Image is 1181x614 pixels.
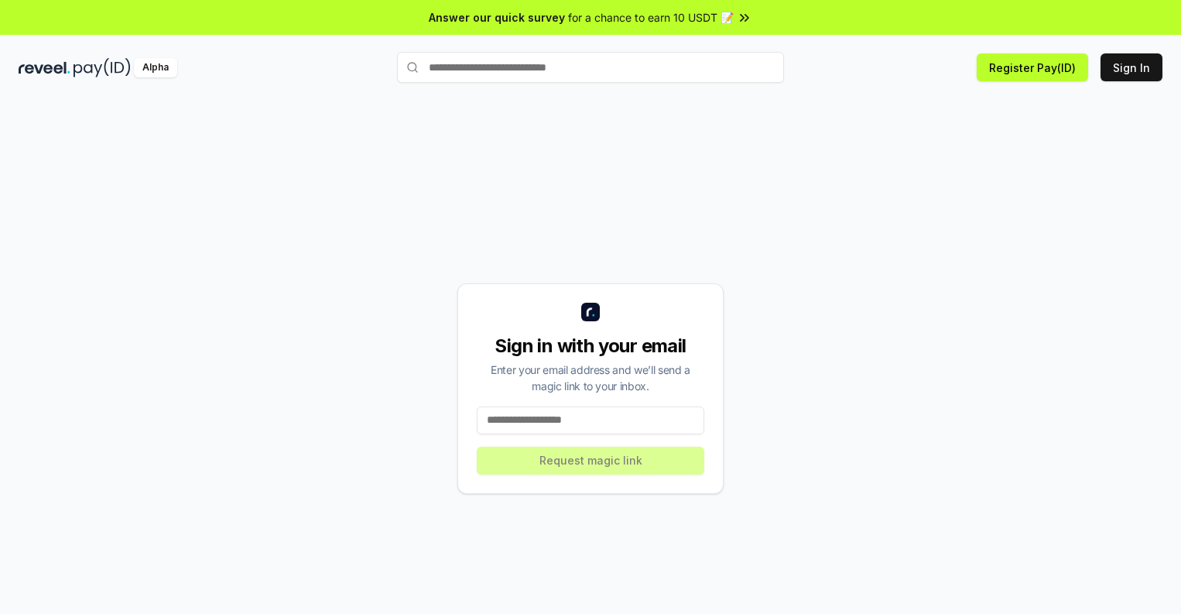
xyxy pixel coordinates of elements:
span: for a chance to earn 10 USDT 📝 [568,9,734,26]
div: Enter your email address and we’ll send a magic link to your inbox. [477,362,704,394]
span: Answer our quick survey [429,9,565,26]
button: Register Pay(ID) [977,53,1088,81]
img: logo_small [581,303,600,321]
img: reveel_dark [19,58,70,77]
div: Sign in with your email [477,334,704,358]
div: Alpha [134,58,177,77]
button: Sign In [1101,53,1162,81]
img: pay_id [74,58,131,77]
